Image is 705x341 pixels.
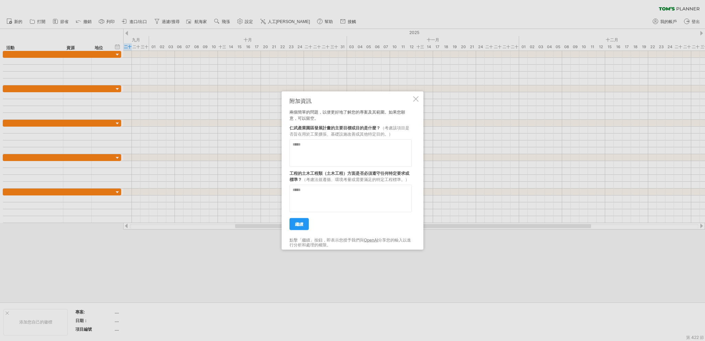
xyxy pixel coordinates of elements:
a: OpenAI [364,237,378,242]
font: 分享您的輸入以進行分析和處理的權限。 [290,237,411,247]
font: 繼續 [295,221,303,226]
font: 附加資訊 [290,97,312,104]
font: 工程的土木工程類（土木工程）方面是否必須遵守任何特定要求或標準？ [290,170,409,182]
font: 兩個簡單的問題，以便更好地了解您的專案及其範圍。如果您願意，可以留空。 [290,109,405,120]
a: 繼續 [290,218,309,230]
font: 點擊「繼續」按鈕，即表示您授予我們與 [290,237,364,242]
font: （考慮法規遵循、環境考量或需要滿足的特定工程標準。） [302,177,409,182]
font: 仁武產業園區發展計畫的主要目標或目的是什麼？ [290,125,380,130]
